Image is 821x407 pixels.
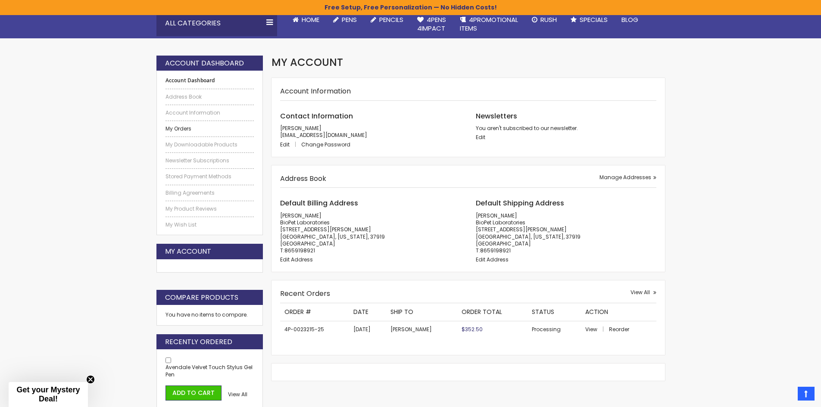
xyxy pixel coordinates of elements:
[476,134,485,141] a: Edit
[165,77,254,84] strong: Account Dashboard
[280,212,461,254] address: [PERSON_NAME] BioPet Laboratories [STREET_ADDRESS][PERSON_NAME] [GEOGRAPHIC_DATA], [US_STATE], 37...
[165,337,232,347] strong: Recently Ordered
[172,388,215,397] span: Add to Cart
[417,15,446,33] span: 4Pens 4impact
[621,15,638,24] span: Blog
[457,303,528,321] th: Order Total
[286,10,326,29] a: Home
[349,303,386,321] th: Date
[156,10,277,36] div: All Categories
[326,10,364,29] a: Pens
[580,15,608,24] span: Specials
[228,391,247,398] span: View All
[386,321,458,338] td: [PERSON_NAME]
[585,326,608,333] a: View
[280,256,313,263] a: Edit Address
[165,157,254,164] a: Newsletter Subscriptions
[410,10,453,38] a: 4Pens4impact
[165,190,254,196] a: Billing Agreements
[480,247,511,254] a: 8659198921
[528,303,581,321] th: Status
[165,173,254,180] a: Stored Payment Methods
[386,303,458,321] th: Ship To
[272,55,343,69] span: My Account
[228,391,247,398] a: View All
[165,247,211,256] strong: My Account
[525,10,564,29] a: Rush
[280,141,290,148] span: Edit
[462,326,483,333] span: $352.50
[476,125,656,132] p: You aren't subscribed to our newsletter.
[631,289,656,296] a: View All
[301,141,350,148] a: Change Password
[165,293,238,302] strong: Compare Products
[476,198,564,208] span: Default Shipping Address
[349,321,386,338] td: [DATE]
[165,109,254,116] a: Account Information
[86,375,95,384] button: Close teaser
[280,303,349,321] th: Order #
[280,86,351,96] strong: Account Information
[280,125,461,139] p: [PERSON_NAME] [EMAIL_ADDRESS][DOMAIN_NAME]
[476,212,656,254] address: [PERSON_NAME] BioPet Laboratories [STREET_ADDRESS][PERSON_NAME] [GEOGRAPHIC_DATA], [US_STATE], 37...
[798,387,815,401] a: Top
[581,303,656,321] th: Action
[165,93,254,100] a: Address Book
[364,10,410,29] a: Pencils
[302,15,319,24] span: Home
[342,15,357,24] span: Pens
[284,247,315,254] a: 8659198921
[460,15,518,33] span: 4PROMOTIONAL ITEMS
[280,289,330,298] strong: Recent Orders
[476,256,509,263] a: Edit Address
[280,111,353,121] span: Contact Information
[16,385,80,403] span: Get your Mystery Deal!
[609,326,629,333] a: Reorder
[165,125,254,132] a: My Orders
[564,10,615,29] a: Specials
[379,15,403,24] span: Pencils
[585,326,597,333] span: View
[453,10,525,38] a: 4PROMOTIONALITEMS
[540,15,557,24] span: Rush
[165,385,222,401] button: Add to Cart
[9,382,88,407] div: Get your Mystery Deal!Close teaser
[156,305,263,325] div: You have no items to compare.
[165,205,254,212] a: My Product Reviews
[599,174,656,181] a: Manage Addresses
[615,10,645,29] a: Blog
[476,111,517,121] span: Newsletters
[280,198,358,208] span: Default Billing Address
[599,174,651,181] span: Manage Addresses
[165,59,244,68] strong: Account Dashboard
[280,174,326,183] strong: Address Book
[280,141,300,148] a: Edit
[165,141,254,148] a: My Downloadable Products
[280,321,349,338] td: 4P-0023215-25
[528,321,581,338] td: Processing
[165,364,253,378] a: Avendale Velvet Touch Stylus Gel Pen
[165,221,254,228] a: My Wish List
[631,289,650,296] span: View All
